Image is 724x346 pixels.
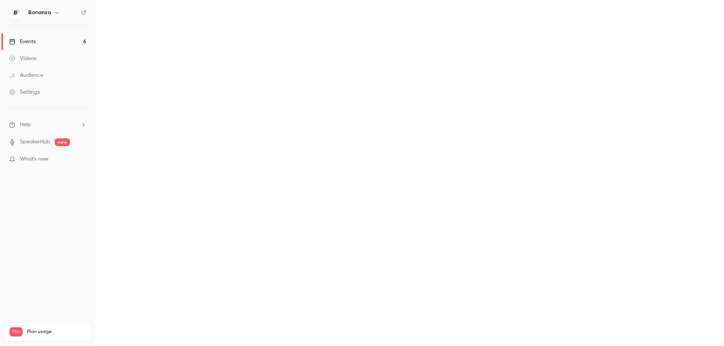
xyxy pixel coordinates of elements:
[20,121,31,129] span: Help
[77,156,86,163] iframe: Noticeable Trigger
[9,38,36,45] div: Events
[10,327,23,336] span: Pro
[28,9,51,16] h6: Bonanza
[20,155,49,163] span: What's new
[10,6,22,19] img: Bonanza
[55,138,70,146] span: new
[9,121,86,129] li: help-dropdown-opener
[9,55,36,62] div: Videos
[20,138,50,146] a: SpeakerHub
[27,329,86,335] span: Plan usage
[9,71,43,79] div: Audience
[9,88,40,96] div: Settings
